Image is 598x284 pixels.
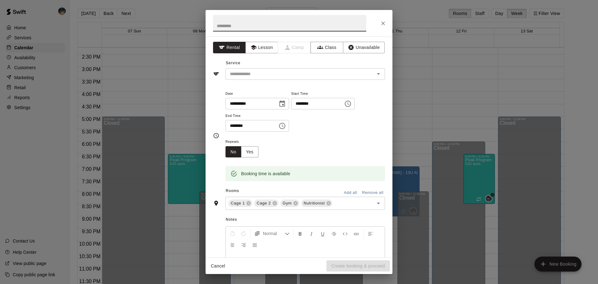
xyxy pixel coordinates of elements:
div: outlined button group [225,146,259,158]
svg: Timing [213,132,219,139]
button: Open [374,70,383,78]
div: Booking time is available [241,168,290,179]
div: Nutritionist [301,200,332,207]
button: Choose time, selected time is 9:00 PM [276,120,288,132]
span: Camps can only be created in the Services page [278,42,311,53]
div: Cage 1 [228,200,252,207]
button: Class [311,42,343,53]
button: Lesson [245,42,278,53]
button: Choose date, selected date is Dec 10, 2025 [276,98,288,110]
button: Cancel [208,260,228,272]
span: Date [225,90,289,98]
button: Choose time, selected time is 7:30 PM [342,98,354,110]
button: Format Bold [295,228,306,239]
span: Rooms [226,189,239,193]
button: Close [377,18,389,29]
button: Insert Code [340,228,350,239]
button: Format Italics [306,228,317,239]
button: Center Align [227,239,238,250]
span: Service [226,61,240,65]
button: Undo [227,228,238,239]
div: Cage 2 [254,200,278,207]
button: Justify Align [249,239,260,250]
span: Normal [263,230,285,237]
button: Insert Link [351,228,362,239]
span: Notes [226,215,385,225]
span: Start Time [291,90,355,98]
span: Cage 2 [254,200,273,206]
button: No [225,146,241,158]
button: Open [374,199,383,208]
button: Right Align [238,239,249,250]
button: Format Underline [317,228,328,239]
span: Repeats [225,138,263,146]
div: Gym [280,200,299,207]
button: Unavailable [343,42,385,53]
button: Left Align [365,228,376,239]
span: Nutritionist [301,200,327,206]
svg: Rooms [213,200,219,206]
button: Remove all [360,188,385,198]
button: Format Strikethrough [329,228,339,239]
button: Redo [238,228,249,239]
button: Add all [340,188,360,198]
svg: Service [213,71,219,77]
button: Formatting Options [252,228,292,239]
span: Cage 1 [228,200,247,206]
span: End Time [225,112,289,120]
button: Yes [241,146,259,158]
button: Rental [213,42,246,53]
span: Gym [280,200,294,206]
